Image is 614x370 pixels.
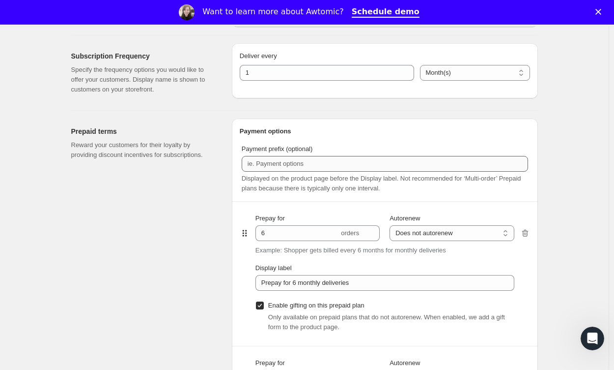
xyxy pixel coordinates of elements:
[71,51,216,61] h2: Subscription Frequency
[242,156,528,172] input: ie. Payment options
[268,313,505,331] span: Only available on prepaid plans that do not autorenew. When enabled, we add a gift form to the pr...
[240,126,530,136] h3: Payment options
[240,202,530,346] div: Prepay forordersAutorenewExample: Shopper gets billed every 6 months for monthly deliveriesDispla...
[268,302,364,309] span: Enable gifting on this prepaid plan
[255,359,285,367] span: Prepay for
[242,175,521,192] span: Displayed on the product page before the Display label. Not recommended for ‘Multi-order’ Prepaid...
[341,229,359,237] span: orders
[255,264,292,272] span: Display label
[202,7,343,17] div: Want to learn more about Awtomic?
[240,51,530,61] p: Deliver every
[71,140,216,160] p: Reward your customers for their loyalty by providing discount incentives for subscriptions.
[595,9,605,15] div: Close
[255,215,285,222] span: Prepay for
[242,145,313,153] span: Payment prefix (optional)
[71,65,216,94] p: Specify the frequency options you would like to offer your customers. Display name is shown to cu...
[581,327,604,350] iframe: Intercom live chat
[255,246,446,255] p: Example: Shopper gets billed every 6 months for monthly deliveries
[390,359,420,367] span: Autorenew
[390,215,420,222] span: Autorenew
[352,7,419,18] a: Schedule demo
[179,4,195,20] img: Profile image for Emily
[71,126,216,136] h2: Prepaid terms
